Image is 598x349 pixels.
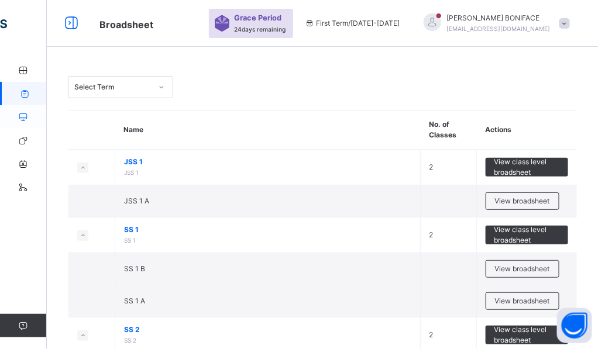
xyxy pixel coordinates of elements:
[486,293,559,302] a: View broadsheet
[429,230,434,239] span: 2
[495,296,550,306] span: View broadsheet
[215,15,229,32] img: sticker-purple.71386a28dfed39d6af7621340158ba97.svg
[124,237,136,244] span: SS 1
[494,224,559,246] span: View class level broadsheet
[124,196,149,205] span: JSS 1 A
[124,324,411,335] span: SS 2
[447,25,551,32] span: [EMAIL_ADDRESS][DOMAIN_NAME]
[74,82,152,92] div: Select Term
[486,193,559,202] a: View broadsheet
[412,13,576,34] div: AARONBONIFACE
[486,226,568,235] a: View class level broadsheet
[124,264,145,273] span: SS 1 B
[486,326,568,335] a: View class level broadsheet
[447,13,551,23] span: [PERSON_NAME] BONIFACE
[234,26,286,33] span: 24 days remaining
[124,169,139,176] span: JSS 1
[305,18,400,29] span: session/term information
[495,196,550,206] span: View broadsheet
[124,224,411,235] span: SS 1
[495,264,550,274] span: View broadsheet
[420,110,476,150] th: No. of Classes
[99,19,153,30] span: Broadsheet
[557,308,592,343] button: Open asap
[486,261,559,269] a: View broadsheet
[476,110,577,150] th: Actions
[494,324,559,345] span: View class level broadsheet
[486,158,568,167] a: View class level broadsheet
[124,337,136,344] span: SS 2
[124,296,145,305] span: SS 1 A
[429,163,434,171] span: 2
[429,330,434,339] span: 2
[234,12,281,23] span: Grace Period
[494,157,559,178] span: View class level broadsheet
[124,157,411,167] span: JSS 1
[115,110,421,150] th: Name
